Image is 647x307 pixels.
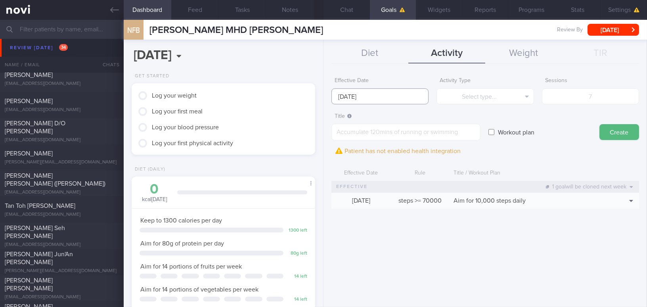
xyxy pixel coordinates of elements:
button: Select type... [436,88,534,104]
span: [PERSON_NAME] [5,150,53,157]
span: Aim for 10,000 steps daily [454,198,526,204]
label: Sessions [545,77,636,84]
div: Diet (Daily) [132,167,165,173]
span: Aim for 14 portions of fruits per week [140,263,242,270]
div: [EMAIL_ADDRESS][DOMAIN_NAME] [5,294,119,300]
span: [PERSON_NAME] MHD [PERSON_NAME] [149,25,323,35]
span: Aim for 80g of protein per day [140,240,224,247]
div: [EMAIL_ADDRESS][DOMAIN_NAME] [5,137,119,143]
label: Effective Date [335,77,425,84]
div: Rule [390,166,450,181]
div: [EMAIL_ADDRESS][DOMAIN_NAME] [5,81,119,87]
div: Title / Workout Plan [450,166,611,181]
div: 14 left [287,274,307,280]
div: Get Started [132,73,169,79]
button: Diet [331,44,408,63]
span: [PERSON_NAME] [5,72,53,78]
div: Effective Date [331,166,390,181]
span: Title [335,113,352,119]
input: 7 [542,88,639,104]
span: [PERSON_NAME] Seh [PERSON_NAME] [5,225,65,239]
span: [PERSON_NAME] [PERSON_NAME] [5,277,53,292]
div: 0 [140,182,169,196]
span: Keep to 1300 calories per day [140,217,222,224]
span: Tan Toh [PERSON_NAME] [5,203,75,209]
span: [PERSON_NAME] [5,46,53,52]
span: Review By [557,27,583,34]
div: 1 goal will be cloned next week [542,181,637,192]
div: [PERSON_NAME][EMAIL_ADDRESS][DOMAIN_NAME] [5,159,119,165]
div: NFB [122,15,145,46]
div: [EMAIL_ADDRESS][DOMAIN_NAME] [5,190,119,196]
button: Create [599,124,639,140]
div: steps >= 70000 [390,193,450,209]
label: Activity Type [440,77,530,84]
span: [PERSON_NAME] D/O [PERSON_NAME] [5,120,65,134]
input: Select... [331,88,429,104]
span: [PERSON_NAME] Jun'An [PERSON_NAME] [5,251,73,265]
button: Weight [485,44,562,63]
div: [PERSON_NAME][EMAIL_ADDRESS][DOMAIN_NAME] [5,268,119,274]
span: [DATE] [352,198,370,204]
span: [PERSON_NAME] [PERSON_NAME] ([PERSON_NAME]) [5,173,105,187]
button: [DATE] [588,24,639,36]
div: [EMAIL_ADDRESS][DOMAIN_NAME] [5,107,119,113]
div: 80 g left [287,251,307,257]
div: kcal [DATE] [140,182,169,203]
button: Activity [408,44,485,63]
div: 1300 left [287,228,307,234]
span: Aim for 14 portions of vegetables per week [140,286,258,293]
div: 14 left [287,297,307,303]
div: [EMAIL_ADDRESS][DOMAIN_NAME] [5,212,119,218]
label: Workout plan [494,124,538,140]
div: Patient has not enabled health integration [331,145,465,157]
span: [PERSON_NAME] [5,98,53,104]
div: [EMAIL_ADDRESS][DOMAIN_NAME] [5,55,119,61]
div: [EMAIL_ADDRESS][DOMAIN_NAME] [5,242,119,248]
